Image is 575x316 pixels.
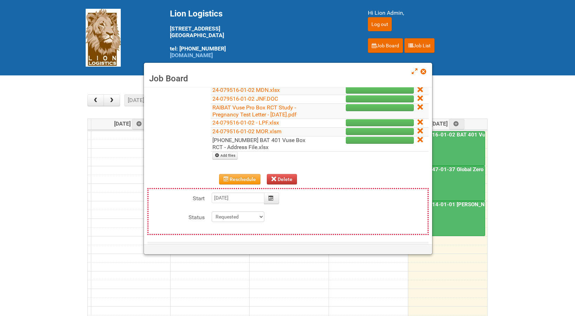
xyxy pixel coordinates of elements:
div: [STREET_ADDRESS] [GEOGRAPHIC_DATA] tel: [PHONE_NUMBER] [170,9,350,59]
a: Add an event [132,119,147,129]
a: 24-079516-01-02 JNF.DOC [212,95,278,102]
span: [DATE] [431,120,464,127]
a: 25-038947-01-37 Global Zero Sugar Tea Test [409,166,485,201]
a: Add an event [449,119,464,129]
a: 24-079516-01-02 - LPF.xlsx [212,119,279,126]
input: Log out [368,17,392,31]
h3: Job Board [149,73,427,84]
span: [DATE] [114,120,147,127]
label: Status [148,211,205,222]
span: Lion Logistics [170,9,223,19]
a: 24-079516-01-02 MDN.xlsx [212,87,280,93]
a: 24-079516-01-02 BAT 401 Vuse Box RCT [409,131,485,166]
a: [PHONE_NUMBER] BAT 401 Vuse Box RCT - Address File.xlsx [212,137,305,150]
a: 24-079516-01-02 MOR.xlsm [212,128,282,135]
button: Delete [267,174,297,184]
label: Start [148,193,205,203]
a: [DOMAIN_NAME] [170,52,213,59]
a: Job List [404,38,435,53]
a: Lion Logistics [86,34,121,41]
a: 25-050914-01-01 [PERSON_NAME] C&U [410,201,510,208]
button: [DATE] [124,94,148,106]
button: Reschedule [219,174,261,184]
a: 25-038947-01-37 Global Zero Sugar Tea Test [410,166,521,173]
a: RAIBAT Vuse Pro Box RCT Study - Pregnancy Test Letter - [DATE].pdf [212,104,297,118]
button: Calendar [264,193,279,204]
a: 24-079516-01-02 BAT 401 Vuse Box RCT [410,132,514,138]
img: Lion Logistics [86,9,121,67]
div: Hi Lion Admin, [368,9,489,17]
a: Add files [212,152,238,160]
a: 25-050914-01-01 [PERSON_NAME] C&U [409,201,485,236]
a: Job Board [368,38,403,53]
